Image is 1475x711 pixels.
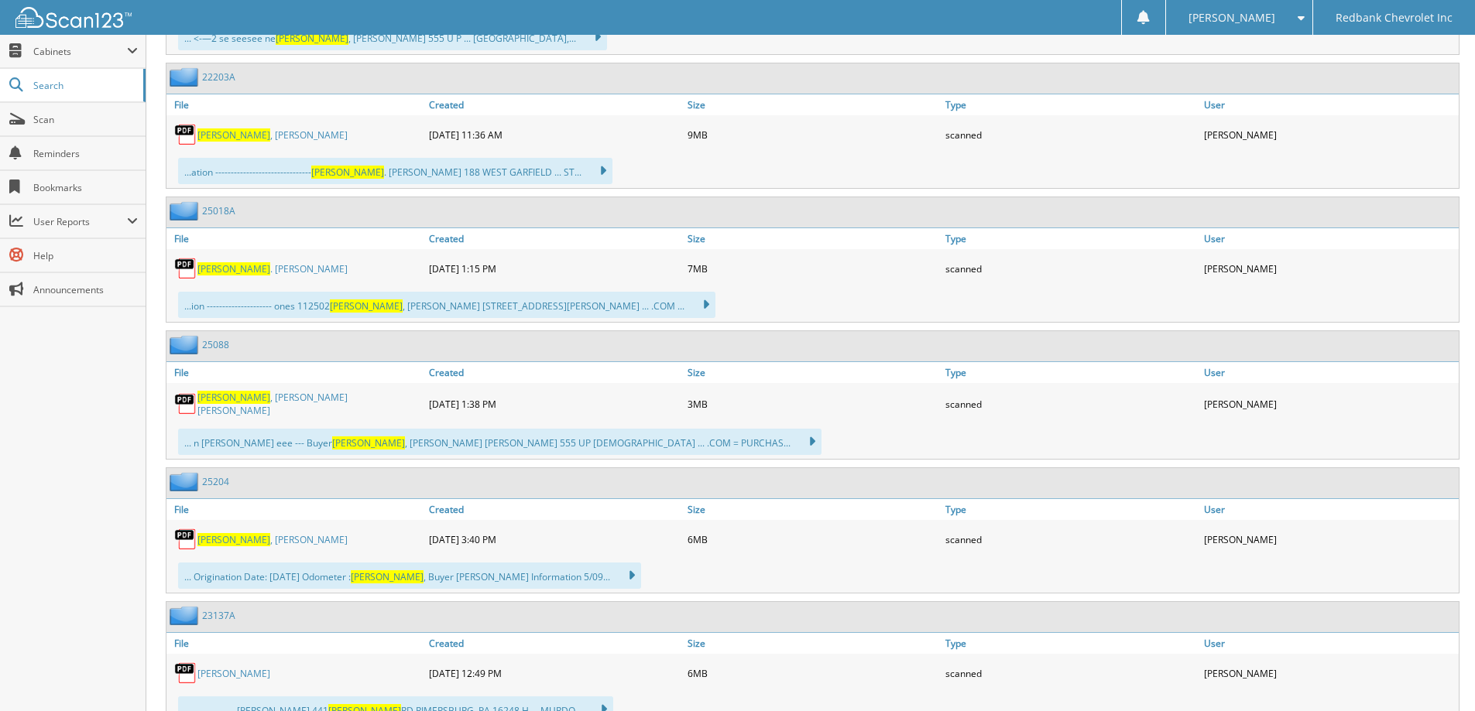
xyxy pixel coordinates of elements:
div: [PERSON_NAME] [1200,119,1459,150]
a: 25204 [202,475,229,488]
div: 7MB [684,253,942,284]
span: [PERSON_NAME] [1189,13,1275,22]
div: 9MB [684,119,942,150]
div: ... n [PERSON_NAME] eee --- Buyer , [PERSON_NAME] [PERSON_NAME] 555 UP [DEMOGRAPHIC_DATA] ... .CO... [178,429,822,455]
div: [DATE] 1:38 PM [425,387,684,421]
img: folder2.png [170,67,202,87]
a: Type [942,94,1200,115]
span: Reminders [33,147,138,160]
img: folder2.png [170,472,202,491]
a: Type [942,499,1200,520]
div: [PERSON_NAME] [1200,524,1459,555]
div: scanned [942,658,1200,689]
a: 23137A [202,609,235,622]
img: PDF.png [174,661,197,685]
a: File [166,228,425,249]
a: Created [425,94,684,115]
div: scanned [942,119,1200,150]
img: PDF.png [174,392,197,415]
div: [PERSON_NAME] [1200,253,1459,284]
div: 6MB [684,524,942,555]
a: Created [425,633,684,654]
div: [PERSON_NAME] [1200,658,1459,689]
div: 3MB [684,387,942,421]
span: [PERSON_NAME] [197,533,270,546]
a: Created [425,499,684,520]
a: File [166,499,425,520]
span: [PERSON_NAME] [332,436,405,450]
a: Size [684,499,942,520]
a: Size [684,633,942,654]
a: File [166,362,425,383]
span: Help [33,249,138,262]
span: [PERSON_NAME] [197,262,270,275]
span: Redbank Chevrolet Inc [1336,13,1453,22]
a: User [1200,228,1459,249]
div: [PERSON_NAME] [1200,387,1459,421]
div: scanned [942,387,1200,421]
span: [PERSON_NAME] [276,32,348,45]
div: [DATE] 11:36 AM [425,119,684,150]
div: [DATE] 1:15 PM [425,253,684,284]
img: PDF.png [174,123,197,146]
div: ...ation ------------------------------- . [PERSON_NAME] 188 WEST GARFIELD ... ST... [178,158,612,184]
div: [DATE] 12:49 PM [425,658,684,689]
span: Search [33,79,135,92]
a: Size [684,362,942,383]
span: [PERSON_NAME] [351,570,424,583]
span: Scan [33,113,138,126]
div: ... <-—2 se seesee ne , [PERSON_NAME] 555 U P ... [GEOGRAPHIC_DATA],... [178,24,607,50]
a: 25088 [202,338,229,351]
span: [PERSON_NAME] [311,166,384,179]
a: User [1200,499,1459,520]
a: Type [942,362,1200,383]
img: folder2.png [170,335,202,354]
a: Type [942,228,1200,249]
div: [DATE] 3:40 PM [425,524,684,555]
a: Created [425,362,684,383]
a: [PERSON_NAME]. [PERSON_NAME] [197,262,348,275]
div: 6MB [684,658,942,689]
span: [PERSON_NAME] [197,391,270,404]
img: folder2.png [170,201,202,220]
span: Bookmarks [33,181,138,194]
img: PDF.png [174,528,197,551]
img: scan123-logo-white.svg [15,7,132,28]
a: User [1200,94,1459,115]
div: scanned [942,253,1200,284]
span: Cabinets [33,45,127,58]
img: PDF.png [174,257,197,280]
a: 25018A [202,204,235,217]
a: [PERSON_NAME] [197,667,270,680]
span: [PERSON_NAME] [330,299,403,313]
span: Announcements [33,283,138,296]
a: [PERSON_NAME], [PERSON_NAME] [PERSON_NAME] [197,391,421,417]
iframe: Chat Widget [1398,637,1475,711]
a: Size [684,228,942,249]
a: File [166,633,425,654]
a: [PERSON_NAME], [PERSON_NAME] [197,533,348,546]
a: File [166,94,425,115]
a: Type [942,633,1200,654]
img: folder2.png [170,606,202,625]
a: 22203A [202,70,235,84]
a: User [1200,362,1459,383]
a: User [1200,633,1459,654]
a: [PERSON_NAME], [PERSON_NAME] [197,128,348,142]
a: Created [425,228,684,249]
span: User Reports [33,215,127,228]
div: ...ion --------------------- ones 112502 , [PERSON_NAME] [STREET_ADDRESS][PERSON_NAME] ... .COM ... [178,292,715,318]
a: Size [684,94,942,115]
span: [PERSON_NAME] [197,128,270,142]
div: scanned [942,524,1200,555]
div: ... Origination Date: [DATE] Odometer : , Buyer [PERSON_NAME] Information 5/09... [178,562,641,589]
